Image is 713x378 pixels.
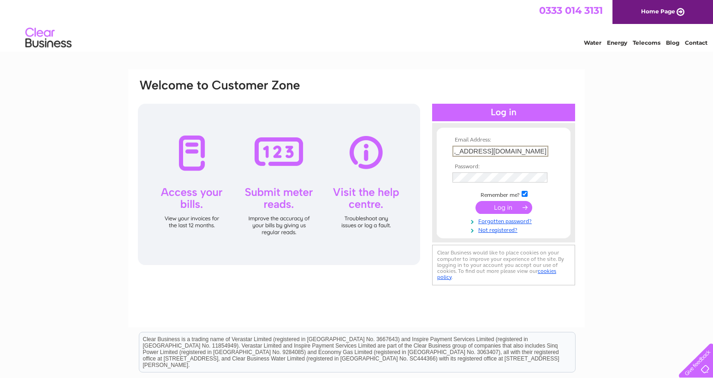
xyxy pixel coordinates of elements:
[452,216,557,225] a: Forgotten password?
[607,39,627,46] a: Energy
[685,39,707,46] a: Contact
[584,39,601,46] a: Water
[666,39,679,46] a: Blog
[539,5,603,16] a: 0333 014 3131
[450,189,557,199] td: Remember me?
[139,5,575,45] div: Clear Business is a trading name of Verastar Limited (registered in [GEOGRAPHIC_DATA] No. 3667643...
[633,39,660,46] a: Telecoms
[25,24,72,52] img: logo.png
[432,245,575,285] div: Clear Business would like to place cookies on your computer to improve your experience of the sit...
[452,225,557,234] a: Not registered?
[450,164,557,170] th: Password:
[450,137,557,143] th: Email Address:
[437,268,556,280] a: cookies policy
[475,201,532,214] input: Submit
